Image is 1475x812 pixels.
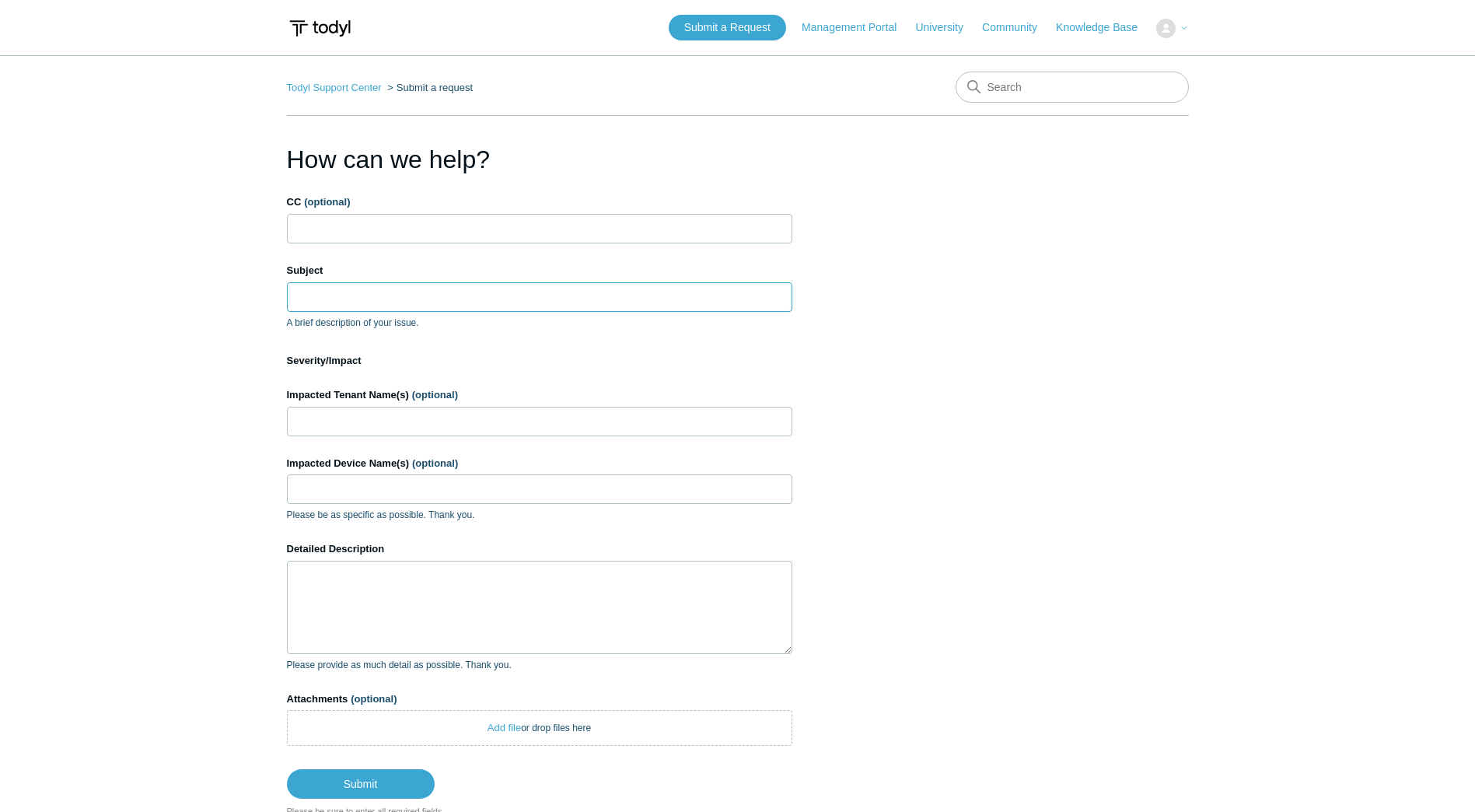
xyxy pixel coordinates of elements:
[304,196,350,208] span: (optional)
[287,387,792,403] label: Impacted Tenant Name(s)
[1056,19,1153,36] a: Knowledge Base
[287,658,792,672] p: Please provide as much detail as possible. Thank you.
[412,457,458,469] span: (optional)
[287,141,792,178] h1: How can we help?
[287,82,382,93] a: Todyl Support Center
[287,508,792,522] p: Please be as specific as possible. Thank you.
[287,541,792,557] label: Detailed Description
[669,15,786,40] a: Submit a Request
[351,693,397,705] span: (optional)
[287,194,792,210] label: CC
[287,82,385,93] li: Todyl Support Center
[287,353,792,369] label: Severity/Impact
[802,19,912,36] a: Management Portal
[287,263,792,278] label: Subject
[287,316,792,330] p: A brief description of your issue.
[982,19,1053,36] a: Community
[287,14,353,43] img: Todyl Support Center Help Center home page
[956,72,1189,103] input: Search
[287,691,792,707] label: Attachments
[915,19,978,36] a: University
[384,82,473,93] li: Submit a request
[287,456,792,471] label: Impacted Device Name(s)
[412,389,458,401] span: (optional)
[287,769,435,799] input: Submit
